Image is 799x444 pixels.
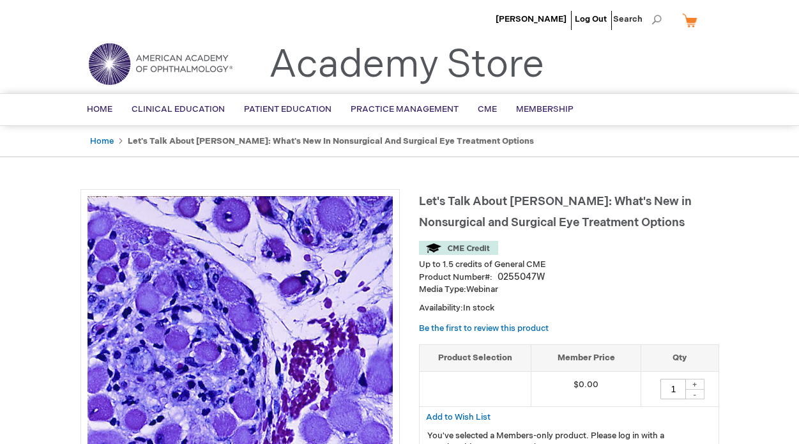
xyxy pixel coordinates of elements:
[426,412,491,422] span: Add to Wish List
[531,345,641,372] th: Member Price
[269,42,544,88] a: Academy Store
[420,345,531,372] th: Product Selection
[419,302,719,314] p: Availability:
[426,411,491,422] a: Add to Wish List
[419,284,719,296] p: Webinar
[351,104,459,114] span: Practice Management
[496,14,567,24] a: [PERSON_NAME]
[87,104,112,114] span: Home
[641,345,719,372] th: Qty
[419,195,692,229] span: Let's Talk About [PERSON_NAME]: What's New in Nonsurgical and Surgical Eye Treatment Options
[419,259,719,271] li: Up to 1.5 credits of General CME
[685,389,704,399] div: -
[575,14,607,24] a: Log Out
[128,136,534,146] strong: Let's Talk About [PERSON_NAME]: What's New in Nonsurgical and Surgical Eye Treatment Options
[244,104,331,114] span: Patient Education
[90,136,114,146] a: Home
[478,104,497,114] span: CME
[516,104,574,114] span: Membership
[463,303,494,313] span: In stock
[419,272,492,282] strong: Product Number
[498,271,545,284] div: 0255047W
[660,379,686,399] input: Qty
[419,241,498,255] img: CME Credit
[419,323,549,333] a: Be the first to review this product
[685,379,704,390] div: +
[531,371,641,406] td: $0.00
[132,104,225,114] span: Clinical Education
[419,284,466,295] strong: Media Type:
[613,6,662,32] span: Search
